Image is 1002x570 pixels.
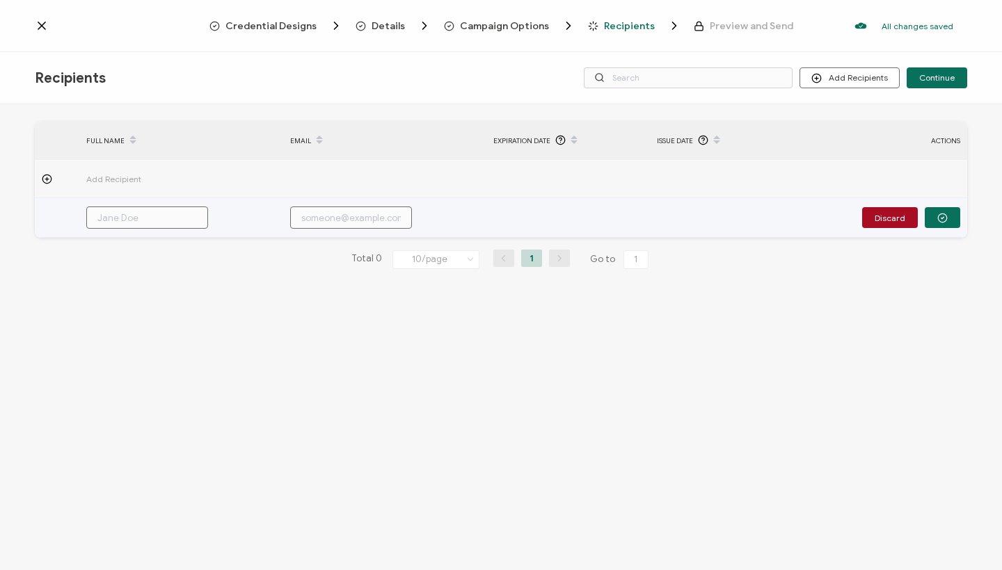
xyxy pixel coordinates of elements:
span: Issue Date [657,133,693,149]
p: All changes saved [882,21,953,31]
span: Campaign Options [460,21,549,31]
div: EMAIL [283,129,487,152]
div: ACTIONS [835,133,967,149]
span: Recipients [604,21,655,31]
span: Continue [919,74,955,82]
span: Credential Designs [225,21,317,31]
span: Recipients [35,70,106,87]
span: Recipients [588,19,681,33]
span: Credential Designs [209,19,343,33]
span: Expiration Date [493,133,550,149]
li: 1 [521,250,542,267]
input: someone@example.com [290,206,412,229]
span: Add Recipient [86,171,218,187]
span: Preview and Send [694,21,793,31]
span: Details [372,21,405,31]
input: Select [392,250,479,269]
input: Search [584,67,793,88]
div: Breadcrumb [209,19,793,33]
button: Add Recipients [800,67,900,88]
button: Discard [862,207,918,228]
span: Go to [590,250,651,269]
iframe: Chat Widget [932,503,1002,570]
span: Total 0 [351,250,382,269]
button: Continue [907,67,967,88]
div: FULL NAME [79,129,283,152]
span: Campaign Options [444,19,575,33]
span: Preview and Send [710,21,793,31]
span: Details [356,19,431,33]
input: Jane Doe [86,206,208,229]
